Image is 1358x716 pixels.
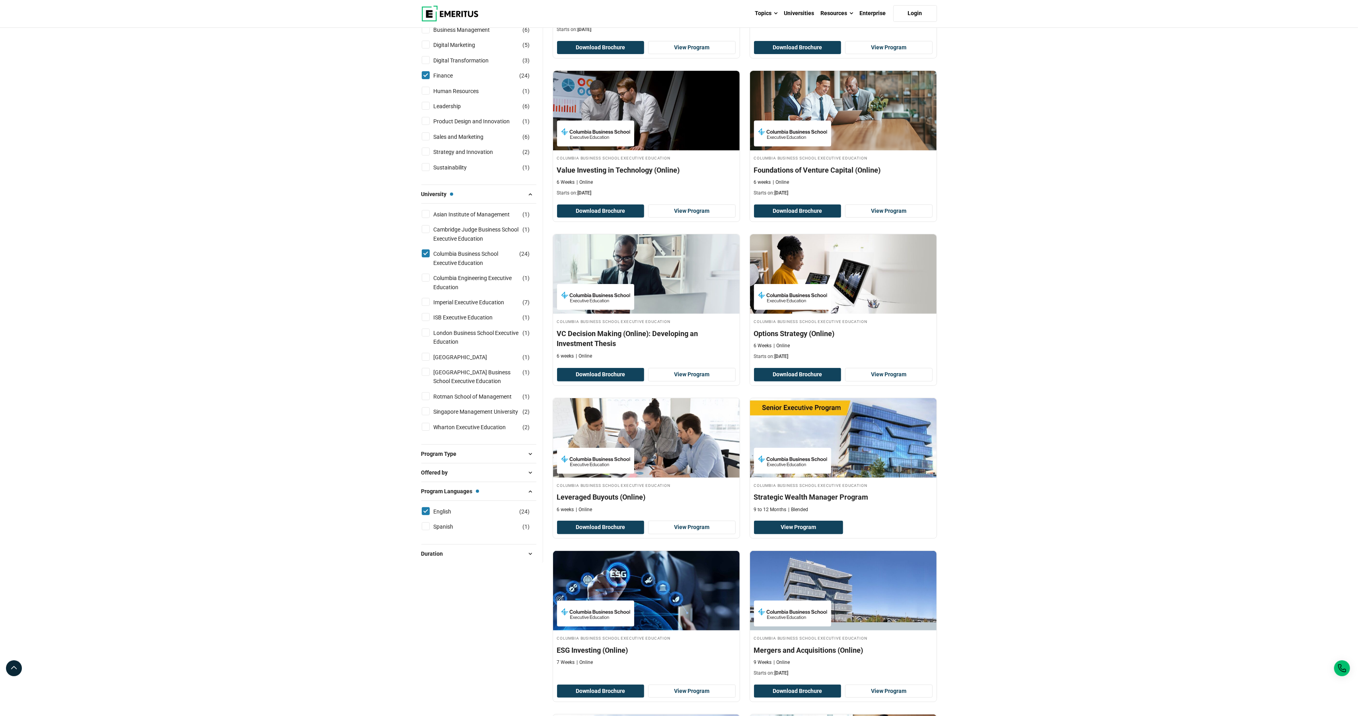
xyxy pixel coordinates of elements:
p: 6 weeks [754,179,771,186]
span: 1 [525,369,528,376]
span: 1 [525,330,528,336]
span: 1 [525,314,528,321]
a: Leadership [434,102,477,111]
a: [GEOGRAPHIC_DATA] [434,353,503,362]
span: 1 [525,88,528,94]
h4: Options Strategy (Online) [754,329,933,339]
button: Download Brochure [754,685,842,698]
img: VC Decision Making (Online): Developing an Investment Thesis | Online Finance Course [553,234,740,314]
span: [DATE] [775,670,789,676]
a: Sales and Marketing [434,132,500,141]
span: ( ) [523,117,530,126]
a: Imperial Executive Education [434,298,520,307]
span: ( ) [523,298,530,307]
span: ( ) [523,353,530,362]
button: Download Brochure [557,521,645,534]
button: Offered by [421,467,536,479]
button: Download Brochure [557,41,645,54]
a: Cambridge Judge Business School Executive Education [434,225,535,243]
a: Finance Course by Columbia Business School Executive Education - January 29, 2026 Columbia Busine... [553,71,740,200]
h4: Columbia Business School Executive Education [754,482,933,488]
a: Login [893,5,937,22]
button: Download Brochure [754,41,842,54]
p: 9 Weeks [754,659,772,666]
span: ( ) [520,507,530,516]
a: London Business School Executive Education [434,329,535,346]
a: View Program [648,204,736,218]
a: Spanish [434,522,470,531]
span: ( ) [523,41,530,49]
span: ( ) [523,225,530,234]
span: 2 [525,149,528,155]
span: [DATE] [775,354,789,359]
span: Offered by [421,468,454,477]
span: 1 [525,523,528,530]
span: 2 [525,424,528,430]
h4: ESG Investing (Online) [557,645,736,655]
h4: Strategic Wealth Manager Program [754,492,933,502]
span: ( ) [523,163,530,172]
span: 24 [522,508,528,515]
a: Finance Course by Columbia Business School Executive Education - November 20, 2025 Columbia Busin... [750,71,937,200]
span: ( ) [523,313,530,322]
img: Columbia Business School Executive Education [561,125,630,142]
p: 7 Weeks [557,659,575,666]
h4: Mergers and Acquisitions (Online) [754,645,933,655]
a: View Program [845,368,933,381]
a: View Program [754,521,844,534]
img: Columbia Business School Executive Education [561,452,630,470]
img: Columbia Business School Executive Education [758,288,827,306]
p: Starts on: [754,190,933,197]
img: Mergers and Acquisitions (Online) | Online Strategy and Innovation Course [750,551,937,630]
span: Program Languages [421,487,479,496]
button: Program Type [421,448,536,460]
img: Leveraged Buyouts (Online) | Online Finance Course [553,398,740,478]
a: View Program [845,41,933,54]
span: ( ) [523,102,530,111]
p: Online [774,659,790,666]
a: Finance [434,71,469,80]
span: 1 [525,226,528,233]
a: Wharton Executive Education [434,423,522,432]
a: [GEOGRAPHIC_DATA] Business School Executive Education [434,368,535,386]
span: 1 [525,211,528,218]
a: Strategy and Innovation [434,148,509,156]
span: ( ) [523,392,530,401]
span: 24 [522,251,528,257]
a: Human Resources [434,87,495,95]
span: 1 [525,275,528,281]
button: Download Brochure [557,368,645,381]
button: Download Brochure [754,204,842,218]
span: Program Type [421,449,463,458]
a: Finance Course by Columbia Business School Executive Education - October 16, 2025 Columbia Busine... [750,234,937,364]
a: View Program [648,521,736,534]
p: Online [577,659,593,666]
span: 6 [525,103,528,109]
img: Strategic Wealth Manager Program | Online Finance Course [750,398,937,478]
button: Download Brochure [754,368,842,381]
h4: Columbia Business School Executive Education [754,634,933,641]
a: Product Design and Innovation [434,117,526,126]
a: Finance Course by Columbia Business School Executive Education - Columbia Business School Executi... [750,398,937,517]
h4: Foundations of Venture Capital (Online) [754,165,933,175]
p: Starts on: [754,353,933,360]
a: View Program [845,204,933,218]
p: 6 weeks [557,506,574,513]
span: ( ) [523,329,530,337]
button: Download Brochure [557,685,645,698]
span: ( ) [523,25,530,34]
h4: Columbia Business School Executive Education [754,154,933,161]
p: Starts on: [557,190,736,197]
span: ( ) [523,407,530,416]
p: 6 Weeks [754,342,772,349]
span: Duration [421,549,450,558]
a: Strategy and Innovation Course by Columbia Business School Executive Education - October 30, 2025... [750,551,937,681]
h4: Columbia Business School Executive Education [557,318,736,325]
span: ( ) [520,249,530,258]
p: 6 weeks [557,353,574,360]
h4: Columbia Business School Executive Education [557,634,736,641]
p: Online [773,179,789,186]
p: Starts on: [754,670,933,677]
p: Blended [789,506,809,513]
span: ( ) [523,56,530,65]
